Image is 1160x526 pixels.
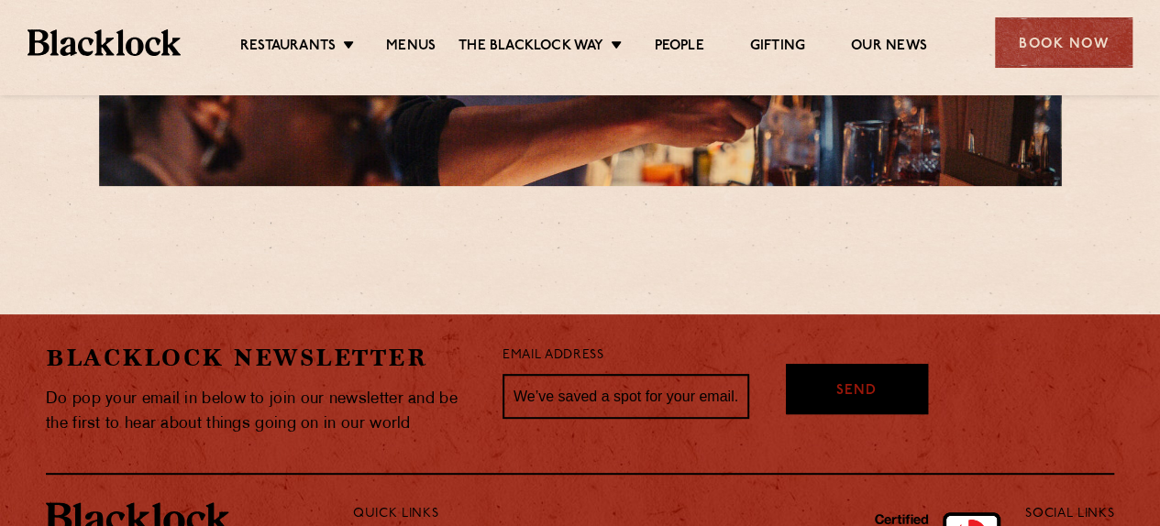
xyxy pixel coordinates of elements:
input: We’ve saved a spot for your email... [503,374,749,420]
p: Do pop your email in below to join our newsletter and be the first to hear about things going on ... [46,387,475,436]
a: Our News [851,38,927,58]
p: Quick Links [353,502,965,526]
h2: Blacklock Newsletter [46,342,475,374]
a: Gifting [750,38,805,58]
a: Menus [386,38,436,58]
a: People [654,38,703,58]
div: Book Now [995,17,1132,68]
a: Restaurants [240,38,336,58]
label: Email Address [503,345,603,367]
span: Send [836,381,877,402]
a: The Blacklock Way [458,38,603,58]
p: Social Links [1025,502,1114,526]
img: BL_Textured_Logo-footer-cropped.svg [28,29,181,55]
